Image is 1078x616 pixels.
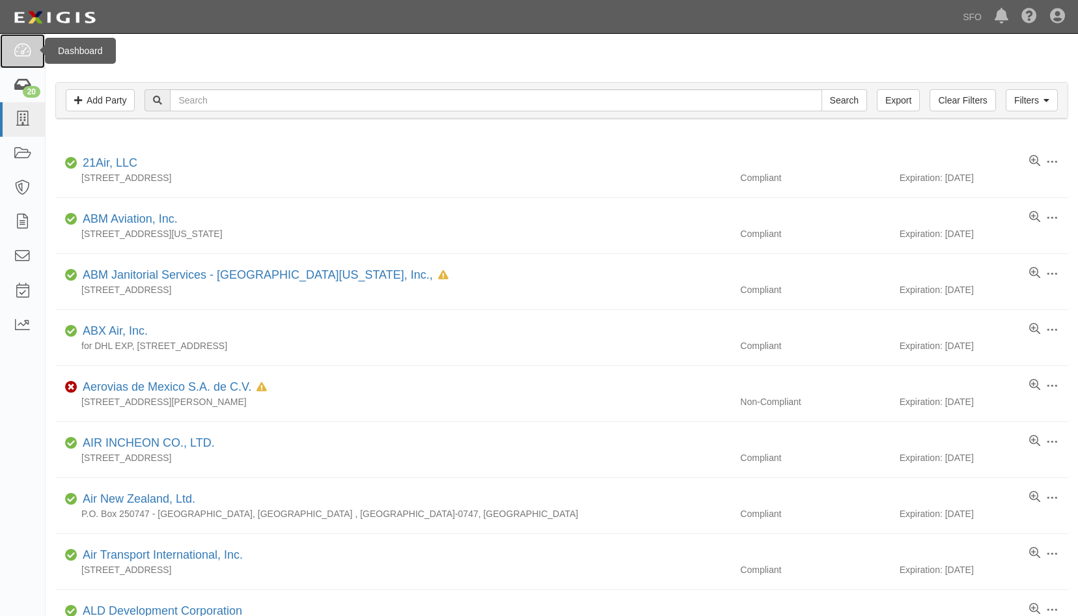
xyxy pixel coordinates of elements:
[1029,435,1040,448] a: View results summary
[77,547,243,564] div: Air Transport International, Inc.
[730,507,899,520] div: Compliant
[730,171,899,184] div: Compliant
[900,171,1068,184] div: Expiration: [DATE]
[77,491,195,508] div: Air New Zealand, Ltd.
[900,507,1068,520] div: Expiration: [DATE]
[83,492,195,505] a: Air New Zealand, Ltd.
[83,436,215,449] a: AIR INCHEON CO., LTD.
[65,495,77,504] i: Compliant
[55,563,730,576] div: [STREET_ADDRESS]
[65,551,77,560] i: Compliant
[900,451,1068,464] div: Expiration: [DATE]
[900,395,1068,408] div: Expiration: [DATE]
[77,211,178,228] div: ABM Aviation, Inc.
[956,4,988,30] a: SFO
[55,227,730,240] div: [STREET_ADDRESS][US_STATE]
[900,563,1068,576] div: Expiration: [DATE]
[77,323,148,340] div: ABX Air, Inc.
[1006,89,1058,111] a: Filters
[55,49,1068,66] h1: Parties
[77,435,215,452] div: AIR INCHEON CO., LTD.
[65,215,77,224] i: Compliant
[900,227,1068,240] div: Expiration: [DATE]
[1029,323,1040,336] a: View results summary
[23,86,40,98] div: 20
[83,380,251,393] a: Aerovias de Mexico S.A. de C.V.
[77,155,137,172] div: 21Air, LLC
[55,339,730,352] div: for DHL EXP, [STREET_ADDRESS]
[900,339,1068,352] div: Expiration: [DATE]
[730,283,899,296] div: Compliant
[65,607,77,616] i: Compliant
[730,339,899,352] div: Compliant
[930,89,995,111] a: Clear Filters
[1029,211,1040,224] a: View results summary
[877,89,920,111] a: Export
[730,395,899,408] div: Non-Compliant
[1029,379,1040,392] a: View results summary
[55,283,730,296] div: [STREET_ADDRESS]
[55,395,730,408] div: [STREET_ADDRESS][PERSON_NAME]
[77,379,267,396] div: Aerovias de Mexico S.A. de C.V.
[66,89,135,111] a: Add Party
[1029,547,1040,560] a: View results summary
[822,89,867,111] input: Search
[55,507,730,520] div: P.O. Box 250747 - [GEOGRAPHIC_DATA], [GEOGRAPHIC_DATA] , [GEOGRAPHIC_DATA]-0747, [GEOGRAPHIC_DATA]
[83,324,148,337] a: ABX Air, Inc.
[1029,267,1040,280] a: View results summary
[65,383,77,392] i: Non-Compliant
[1029,603,1040,616] a: View results summary
[83,156,137,169] a: 21Air, LLC
[900,283,1068,296] div: Expiration: [DATE]
[1021,9,1037,25] i: Help Center - Complianz
[256,383,267,392] i: In Default since 05/08/2025
[65,439,77,448] i: Compliant
[77,267,449,284] div: ABM Janitorial Services - Northern California, Inc.,
[55,171,730,184] div: [STREET_ADDRESS]
[730,451,899,464] div: Compliant
[170,89,822,111] input: Search
[730,563,899,576] div: Compliant
[1029,491,1040,504] a: View results summary
[65,159,77,168] i: Compliant
[730,227,899,240] div: Compliant
[83,212,178,225] a: ABM Aviation, Inc.
[65,327,77,336] i: Compliant
[55,451,730,464] div: [STREET_ADDRESS]
[45,38,116,64] div: Dashboard
[1029,155,1040,168] a: View results summary
[65,271,77,280] i: Compliant
[10,6,100,29] img: logo-5460c22ac91f19d4615b14bd174203de0afe785f0fc80cf4dbbc73dc1793850b.png
[83,268,433,281] a: ABM Janitorial Services - [GEOGRAPHIC_DATA][US_STATE], Inc.,
[438,271,449,280] i: In Default since 11/14/2024
[83,548,243,561] a: Air Transport International, Inc.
